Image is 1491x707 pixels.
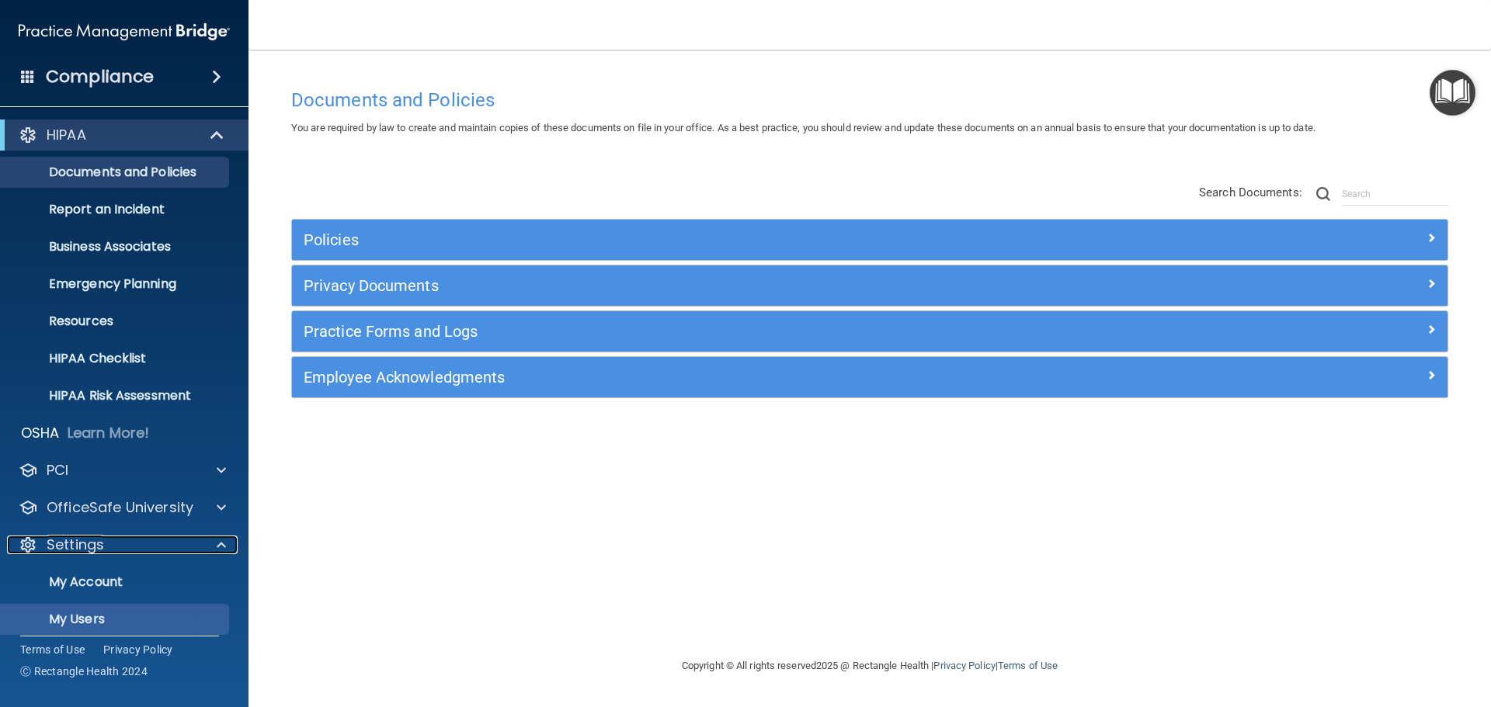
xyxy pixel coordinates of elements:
[10,314,222,329] p: Resources
[47,535,104,554] p: Settings
[304,365,1436,390] a: Employee Acknowledgments
[20,664,148,679] span: Ⓒ Rectangle Health 2024
[10,612,222,627] p: My Users
[46,66,154,88] h4: Compliance
[10,388,222,404] p: HIPAA Risk Assessment
[10,239,222,255] p: Business Associates
[933,660,995,671] a: Privacy Policy
[304,231,1147,248] h5: Policies
[1342,182,1448,206] input: Search
[291,122,1315,133] span: You are required by law to create and maintain copies of these documents on file in your office. ...
[10,276,222,292] p: Emergency Planning
[19,461,226,480] a: PCI
[304,323,1147,340] h5: Practice Forms and Logs
[1199,185,1302,199] span: Search Documents:
[291,90,1448,110] h4: Documents and Policies
[304,319,1436,344] a: Practice Forms and Logs
[586,641,1153,691] div: Copyright © All rights reserved 2025 @ Rectangle Health | |
[10,165,222,180] p: Documents and Policies
[19,535,226,554] a: Settings
[10,202,222,217] p: Report an Incident
[19,126,225,144] a: HIPAA
[1222,597,1472,659] iframe: Drift Widget Chat Controller
[47,498,193,517] p: OfficeSafe University
[19,16,230,47] img: PMB logo
[304,277,1147,294] h5: Privacy Documents
[20,642,85,657] a: Terms of Use
[47,461,68,480] p: PCI
[19,498,226,517] a: OfficeSafe University
[47,126,86,144] p: HIPAA
[998,660,1058,671] a: Terms of Use
[1316,187,1330,201] img: ic-search.3b580494.png
[10,351,222,366] p: HIPAA Checklist
[304,273,1436,298] a: Privacy Documents
[304,369,1147,386] h5: Employee Acknowledgments
[21,424,60,442] p: OSHA
[304,227,1436,252] a: Policies
[1430,70,1475,116] button: Open Resource Center
[103,642,173,657] a: Privacy Policy
[10,574,222,590] p: My Account
[68,424,150,442] p: Learn More!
